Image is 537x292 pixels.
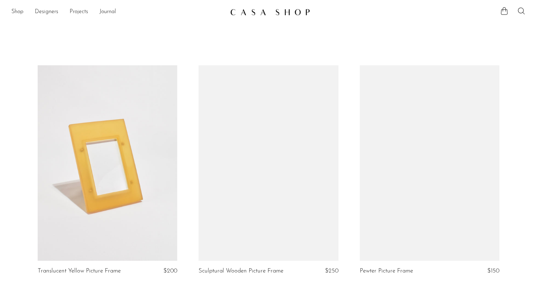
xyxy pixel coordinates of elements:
[11,6,224,18] nav: Desktop navigation
[487,268,499,274] span: $150
[38,268,121,274] a: Translucent Yellow Picture Frame
[360,268,413,274] a: Pewter Picture Frame
[325,268,338,274] span: $250
[70,7,88,17] a: Projects
[163,268,177,274] span: $200
[35,7,58,17] a: Designers
[99,7,116,17] a: Journal
[199,268,283,274] a: Sculptural Wooden Picture Frame
[11,7,23,17] a: Shop
[11,6,224,18] ul: NEW HEADER MENU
